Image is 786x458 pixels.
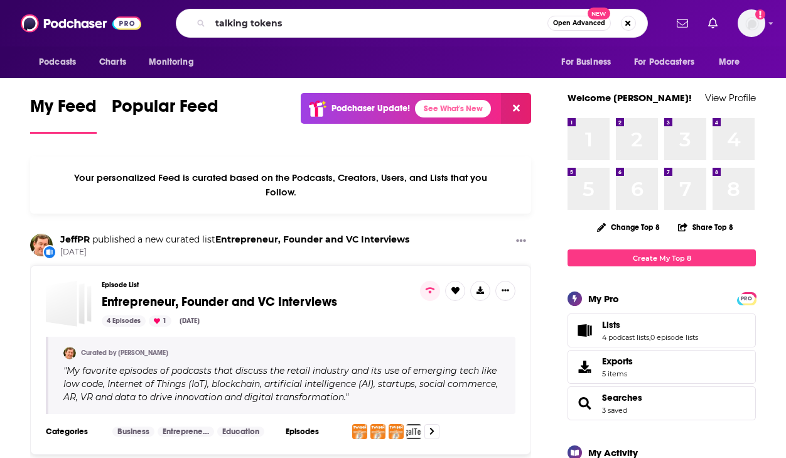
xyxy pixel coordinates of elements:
img: Michael Tam of Craft Ventures Discusses LegalTech Fundraising - LegalTechLIVE - Episode 112 [406,424,421,439]
button: Change Top 8 [589,219,667,235]
div: New List [43,245,57,259]
svg: Add a profile image [755,9,765,19]
a: Exports [568,350,756,384]
h3: Episode List [102,281,410,289]
span: Monitoring [149,53,193,71]
button: Share Top 8 [677,215,734,239]
a: Curated by [PERSON_NAME] [81,349,168,357]
a: JeffPR [60,234,90,245]
img: Guy Yehiav: How to Grow a Startup [370,424,385,439]
span: New [588,8,610,19]
span: Exports [602,356,633,367]
a: Entrepreneur, Founder and VC Interviews [215,234,409,245]
h3: Categories [46,427,102,437]
span: For Business [561,53,611,71]
div: Search podcasts, credits, & more... [176,9,648,38]
span: My favorite episodes of podcasts that discuss the retail industry and its use of emerging tech li... [63,365,498,403]
img: JeffPR [30,234,53,256]
a: Show notifications dropdown [672,13,693,34]
span: Popular Feed [112,95,218,124]
span: For Podcasters [634,53,694,71]
div: 4 Episodes [102,315,146,327]
a: Lists [572,322,597,339]
span: 5 items [602,369,633,378]
a: Entrepreneur, Founder and VC Interviews [102,295,337,309]
button: open menu [552,50,627,74]
div: My Pro [588,293,619,305]
button: Show profile menu [738,9,765,37]
a: Create My Top 8 [568,249,756,266]
input: Search podcasts, credits, & more... [210,13,547,33]
span: PRO [739,294,754,303]
a: PRO [739,293,754,303]
button: Open AdvancedNew [547,16,611,31]
h3: published a new curated list [60,234,409,246]
button: open menu [626,50,713,74]
img: User Profile [738,9,765,37]
span: [DATE] [60,247,409,258]
a: My Feed [30,95,97,134]
span: Exports [572,358,597,376]
a: 0 episode lists [650,333,698,342]
button: Show More Button [511,234,531,249]
a: Welcome [PERSON_NAME]! [568,92,692,104]
button: open menu [30,50,92,74]
button: Show More Button [470,281,490,301]
div: 1 [149,315,171,327]
span: Entrepreneur, Founder and VC Interviews [102,294,337,310]
a: Popular Feed [112,95,218,134]
div: [DATE] [175,315,205,327]
span: Charts [99,53,126,71]
a: Searches [602,392,642,403]
a: 4 podcast lists [602,333,649,342]
a: Business [112,427,154,437]
button: Show More Button [495,281,515,301]
a: Entrepreneur [158,427,214,437]
span: Searches [568,386,756,420]
a: Education [217,427,264,437]
span: Lists [568,314,756,347]
span: Lists [602,319,620,330]
span: Open Advanced [553,20,605,26]
h3: Episodes [286,427,342,437]
img: Podchaser - Follow, Share and Rate Podcasts [21,11,141,35]
a: Charts [91,50,134,74]
span: My Feed [30,95,97,124]
p: Podchaser Update! [331,103,410,114]
a: Show notifications dropdown [703,13,723,34]
button: open menu [140,50,210,74]
button: open menu [710,50,756,74]
a: 3 saved [602,406,627,415]
div: Your personalized Feed is curated based on the Podcasts, Creators, Users, and Lists that you Follow. [30,156,531,214]
img: A Conversation with Jonathan Abrams, Entrepreneur, Investor, Mentor and VC [352,424,367,439]
a: View Profile [705,92,756,104]
img: The 5 Forces of Innovation in Retail [389,424,404,439]
a: Lists [602,319,698,330]
a: Entrepreneur, Founder and VC Interviews [46,281,92,327]
span: Logged in as cmand-c [738,9,765,37]
span: Podcasts [39,53,76,71]
span: , [649,333,650,342]
a: Searches [572,395,597,412]
span: " " [63,365,498,403]
img: JeffPR [63,347,76,359]
span: More [719,53,740,71]
a: See What's New [415,100,491,117]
